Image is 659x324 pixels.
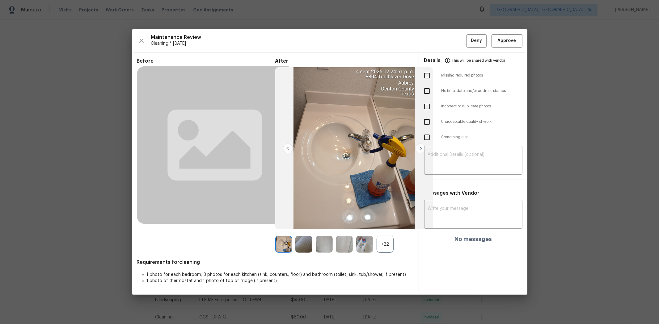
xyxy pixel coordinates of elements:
span: Requirements for cleaning [137,259,414,265]
li: 1 photo for each bedroom, 3 photos for each kitchen (sink, counters, floor) and bathroom (toilet,... [147,272,414,278]
button: Deny [467,34,487,48]
div: Something else [419,130,527,145]
div: +22 [377,236,394,253]
div: Missing required photos [419,68,527,83]
span: This will be shared with vendor [452,53,505,68]
span: Approve [498,37,516,45]
span: Incorrect or duplicate photos [441,104,522,109]
li: 1 photo of thermostat and 1 photo of top of fridge (if present) [147,278,414,284]
div: Unacceptable quality of work [419,114,527,130]
div: Incorrect or duplicate photos [419,99,527,114]
span: Maintenance Review [151,34,467,40]
div: No time, date and/or address stamps [419,83,527,99]
span: Before [137,58,275,64]
img: left-chevron-button-url [283,143,293,153]
span: Messages with Vendor [424,191,479,196]
button: Approve [492,34,522,48]
h4: No messages [454,236,492,242]
span: Unacceptable quality of work [441,119,522,124]
span: No time, date and/or address stamps [441,88,522,93]
span: After [275,58,414,64]
span: Something else [441,135,522,140]
span: Details [424,53,441,68]
span: Deny [471,37,482,45]
img: right-chevron-button-url [416,143,425,153]
span: Cleaning * [DATE] [151,40,467,47]
span: Missing required photos [441,73,522,78]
